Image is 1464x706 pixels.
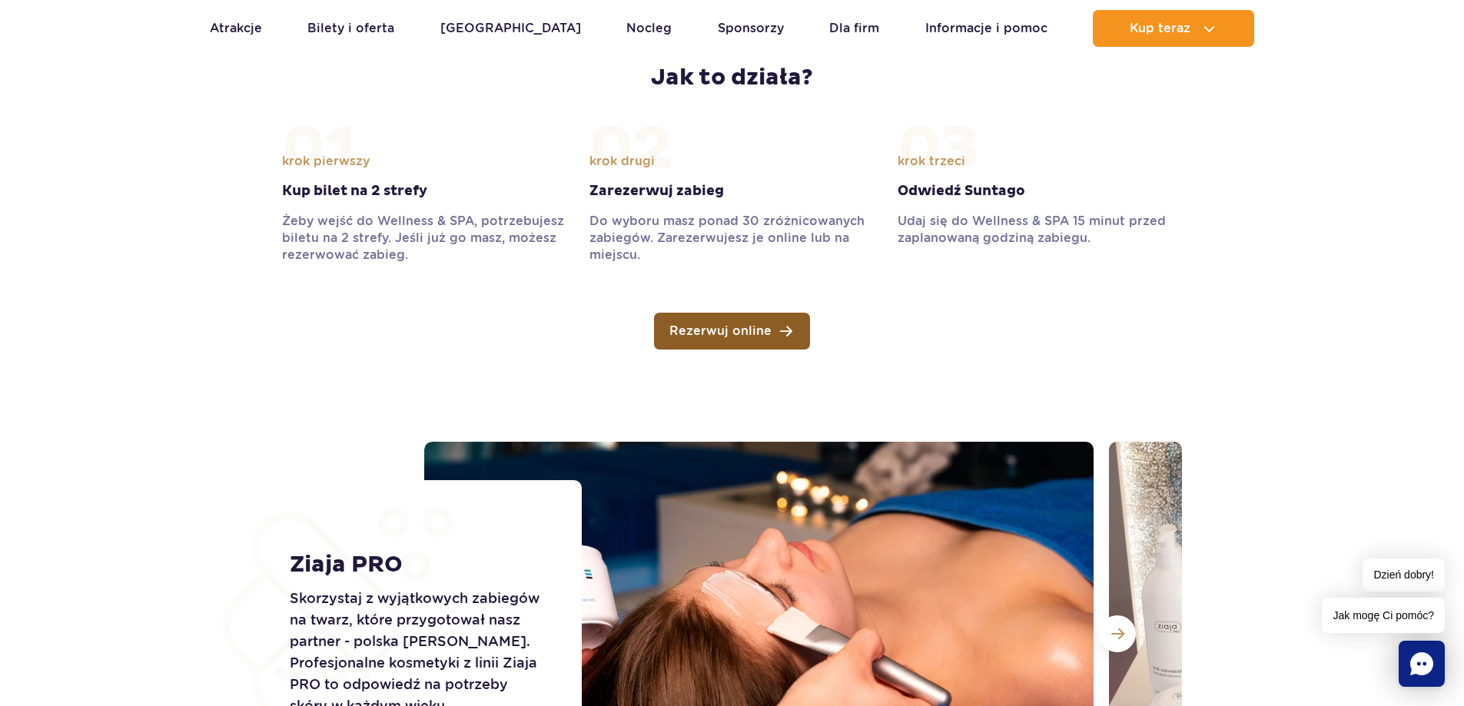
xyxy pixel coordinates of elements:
[829,10,879,47] a: Dla firm
[282,182,566,201] strong: Kup bilet na 2 strefy
[898,153,965,170] span: krok trzeci
[282,111,357,187] span: 01
[626,10,672,47] a: Nocleg
[898,111,979,187] span: 03
[1399,641,1445,687] div: Chat
[1093,10,1254,47] button: Kup teraz
[718,10,784,47] a: Sponsorzy
[282,213,566,264] p: Żeby wejść do Wellness & SPA, potrzebujesz biletu na 2 strefy. Jeśli już go masz, możesz rezerwow...
[282,64,1182,91] h2: Jak to działa?
[898,213,1182,247] p: Udaj się do Wellness & SPA 15 minut przed zaplanowaną godziną zabiegu.
[898,182,1182,201] strong: Odwiedź Suntago
[1322,598,1445,633] span: Jak mogę Ci pomóc?
[589,111,672,187] span: 02
[1130,22,1190,35] span: Kup teraz
[290,551,547,578] strong: Ziaja PRO
[925,10,1047,47] a: Informacje i pomoc
[307,10,394,47] a: Bilety i oferta
[1363,559,1445,592] span: Dzień dobry!
[589,213,874,264] p: Do wyboru masz ponad 30 zróżnicowanych zabiegów. Zarezerwujesz je online lub na miejscu.
[669,325,772,337] span: Rezerwuj online
[210,10,262,47] a: Atrakcje
[654,313,810,350] a: Rezerwuj online
[589,153,655,170] span: krok drugi
[440,10,581,47] a: [GEOGRAPHIC_DATA]
[589,182,874,201] strong: Zarezerwuj zabieg
[282,153,370,170] span: krok pierwszy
